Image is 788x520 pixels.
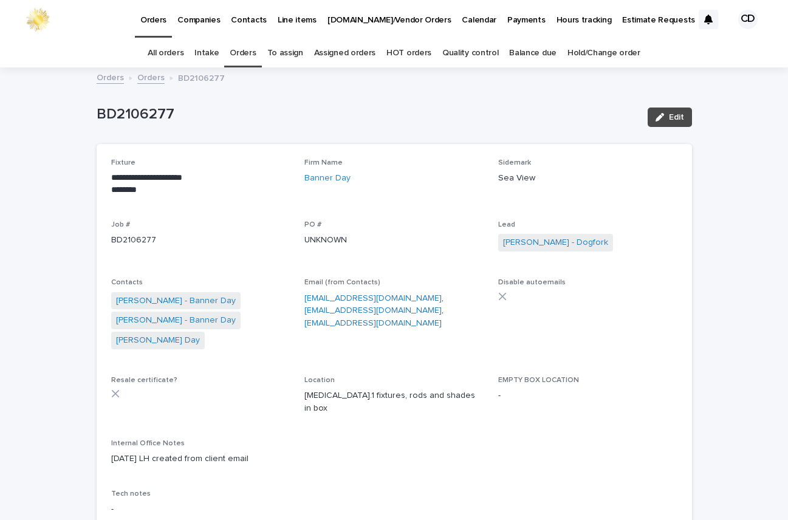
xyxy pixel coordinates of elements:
a: Orders [97,70,124,84]
p: [MEDICAL_DATA].1 fixtures, rods and shades in box [304,389,484,415]
span: PO # [304,221,321,228]
span: Job # [111,221,130,228]
p: Sea View [498,172,677,185]
span: Location [304,377,335,384]
p: - [498,389,677,402]
span: Tech notes [111,490,151,498]
a: Assigned orders [314,39,375,67]
a: Orders [137,70,165,84]
a: [EMAIL_ADDRESS][DOMAIN_NAME] [304,306,442,315]
a: Quality control [442,39,498,67]
a: [EMAIL_ADDRESS][DOMAIN_NAME] [304,294,442,303]
a: [EMAIL_ADDRESS][DOMAIN_NAME] [304,319,442,327]
a: Balance due [509,39,557,67]
a: All orders [148,39,183,67]
a: To assign [267,39,303,67]
span: Disable autoemails [498,279,566,286]
span: Firm Name [304,159,343,166]
p: BD2106277 [178,70,225,84]
p: , , [304,292,484,330]
span: Internal Office Notes [111,440,185,447]
a: [PERSON_NAME] - Banner Day [116,295,236,307]
a: Hold/Change order [567,39,640,67]
p: BD2106277 [111,234,290,247]
a: HOT orders [386,39,431,67]
a: [PERSON_NAME] - Banner Day [116,314,236,327]
span: Edit [669,113,684,121]
span: EMPTY BOX LOCATION [498,377,579,384]
p: [DATE] LH created from client email [111,453,677,465]
button: Edit [648,108,692,127]
span: Fixture [111,159,135,166]
span: Lead [498,221,515,228]
a: Intake [194,39,219,67]
p: BD2106277 [97,106,638,123]
p: - [111,503,677,516]
a: [PERSON_NAME] Day [116,334,200,347]
span: Email (from Contacts) [304,279,380,286]
img: 0ffKfDbyRa2Iv8hnaAqg [24,7,51,32]
span: Contacts [111,279,143,286]
a: Banner Day [304,172,351,185]
a: [PERSON_NAME] - Dogfork [503,236,608,249]
a: Orders [230,39,256,67]
span: Sidemark [498,159,531,166]
p: UNKNOWN [304,234,484,247]
div: CD [738,10,758,29]
span: Resale certificate? [111,377,177,384]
